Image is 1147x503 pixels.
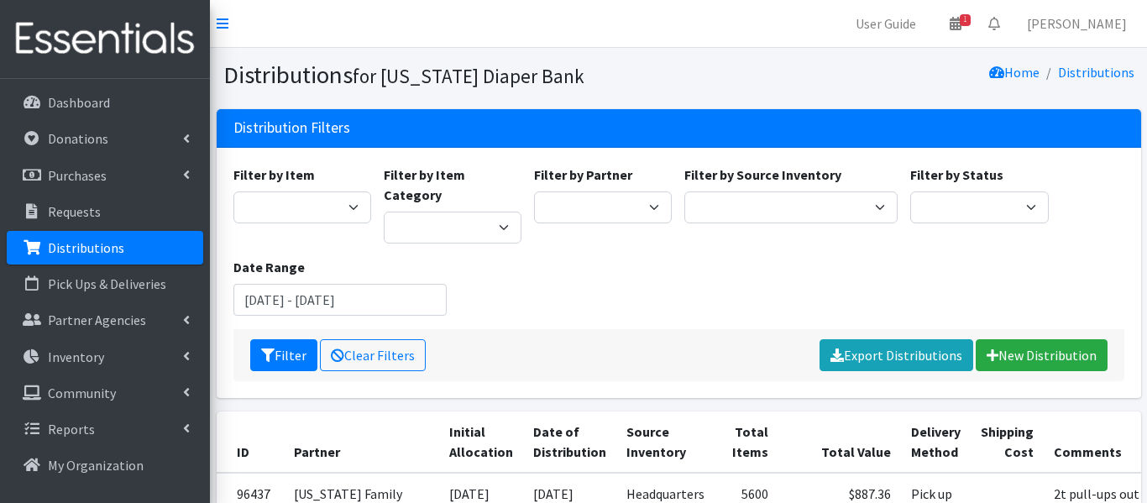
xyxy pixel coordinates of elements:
a: Inventory [7,340,203,374]
a: Purchases [7,159,203,192]
label: Date Range [233,257,305,277]
h3: Distribution Filters [233,119,350,137]
button: Filter [250,339,317,371]
a: New Distribution [976,339,1108,371]
label: Filter by Item Category [384,165,521,205]
a: Community [7,376,203,410]
p: Reports [48,421,95,438]
th: Partner [284,411,439,473]
th: Source Inventory [616,411,715,473]
p: Community [48,385,116,401]
p: Partner Agencies [48,312,146,328]
a: Distributions [7,231,203,265]
label: Filter by Source Inventory [684,165,841,185]
a: Dashboard [7,86,203,119]
a: Donations [7,122,203,155]
th: Shipping Cost [971,411,1044,473]
a: Home [989,64,1040,81]
p: Requests [48,203,101,220]
a: Requests [7,195,203,228]
th: Total Items [715,411,778,473]
label: Filter by Item [233,165,315,185]
a: User Guide [842,7,930,40]
p: Dashboard [48,94,110,111]
a: 1 [936,7,975,40]
a: Pick Ups & Deliveries [7,267,203,301]
p: Pick Ups & Deliveries [48,275,166,292]
a: Partner Agencies [7,303,203,337]
p: Purchases [48,167,107,184]
p: Inventory [48,348,104,365]
th: Total Value [778,411,901,473]
img: HumanEssentials [7,11,203,67]
a: Export Distributions [820,339,973,371]
h1: Distributions [223,60,673,90]
th: Delivery Method [901,411,971,473]
a: Reports [7,412,203,446]
span: 1 [960,14,971,26]
p: My Organization [48,457,144,474]
a: [PERSON_NAME] [1013,7,1140,40]
a: Distributions [1058,64,1134,81]
label: Filter by Partner [534,165,632,185]
a: My Organization [7,448,203,482]
th: Initial Allocation [439,411,523,473]
input: January 1, 2011 - December 31, 2011 [233,284,447,316]
th: Date of Distribution [523,411,616,473]
th: ID [217,411,284,473]
p: Donations [48,130,108,147]
a: Clear Filters [320,339,426,371]
small: for [US_STATE] Diaper Bank [353,64,584,88]
p: Distributions [48,239,124,256]
label: Filter by Status [910,165,1003,185]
